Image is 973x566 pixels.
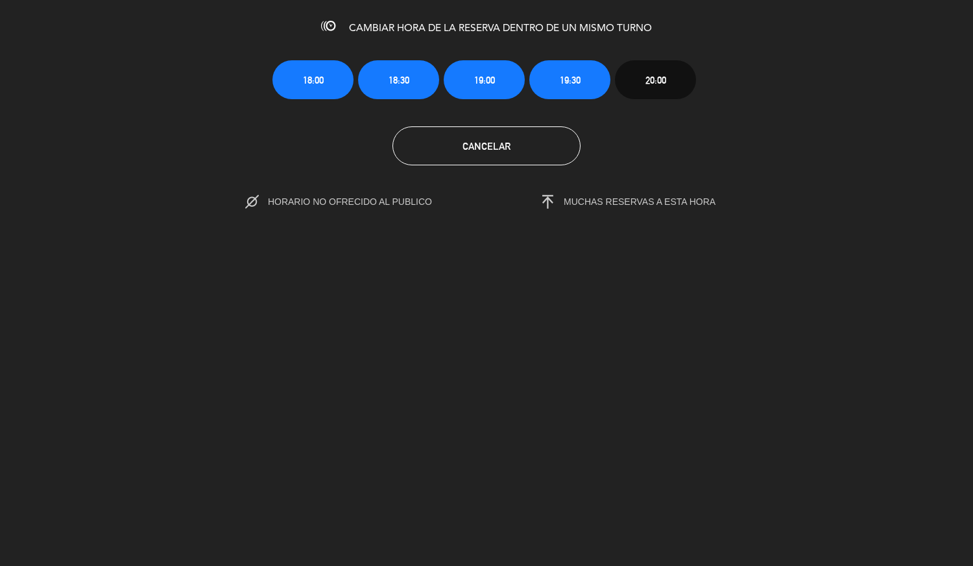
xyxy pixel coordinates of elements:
[268,196,459,207] span: HORARIO NO OFRECIDO AL PUBLICO
[392,126,581,165] button: Cancelar
[389,73,409,88] span: 18:30
[444,60,525,99] button: 19:00
[358,60,439,99] button: 18:30
[474,73,495,88] span: 19:00
[303,73,324,88] span: 18:00
[560,73,581,88] span: 19:30
[645,73,666,88] span: 20:00
[272,60,354,99] button: 18:00
[564,196,715,207] span: MUCHAS RESERVAS A ESTA HORA
[615,60,696,99] button: 20:00
[529,60,610,99] button: 19:30
[349,23,652,34] span: CAMBIAR HORA DE LA RESERVA DENTRO DE UN MISMO TURNO
[462,141,511,152] span: Cancelar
